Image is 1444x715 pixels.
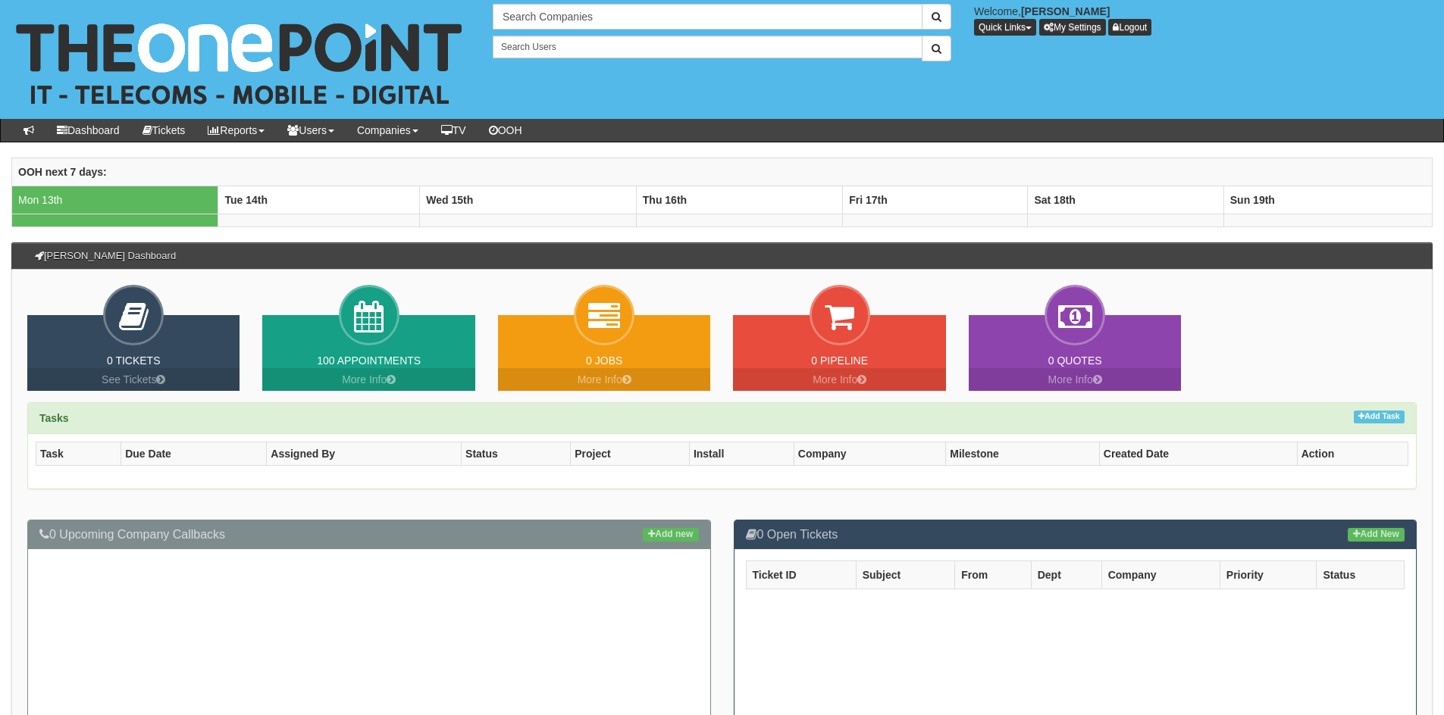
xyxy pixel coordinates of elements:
[586,354,622,367] a: 0 Jobs
[1031,561,1101,589] th: Dept
[1223,186,1432,214] th: Sun 19th
[746,528,1405,542] h3: 0 Open Tickets
[733,368,945,391] a: More Info
[1021,5,1110,17] b: [PERSON_NAME]
[12,186,218,214] td: Mon 13th
[1048,354,1102,367] a: 0 Quotes
[571,442,690,465] th: Project
[27,368,240,391] a: See Tickets
[121,442,267,465] th: Due Date
[196,119,276,142] a: Reports
[346,119,430,142] a: Companies
[420,186,637,214] th: Wed 15th
[843,186,1028,214] th: Fri 17th
[131,119,197,142] a: Tickets
[317,354,421,367] a: 100 Appointments
[746,561,856,589] th: Ticket ID
[267,442,462,465] th: Assigned By
[643,528,698,542] a: Add new
[218,186,420,214] th: Tue 14th
[1317,561,1405,589] th: Status
[1354,411,1405,423] a: Add Task
[1108,19,1151,36] a: Logout
[36,442,121,465] th: Task
[478,119,534,142] a: OOH
[1220,561,1317,589] th: Priority
[689,442,794,465] th: Install
[39,412,69,424] strong: Tasks
[39,528,699,542] h3: 0 Upcoming Company Callbacks
[462,442,571,465] th: Status
[430,119,478,142] a: TV
[856,561,955,589] th: Subject
[1348,528,1405,542] a: Add New
[262,368,475,391] a: More Info
[946,442,1100,465] th: Milestone
[811,354,868,367] a: 0 Pipeline
[12,158,1433,186] th: OOH next 7 days:
[794,442,945,465] th: Company
[493,4,922,30] input: Search Companies
[498,368,710,391] a: More Info
[1028,186,1223,214] th: Sat 18th
[1297,442,1408,465] th: Action
[636,186,842,214] th: Thu 16th
[27,243,183,269] h3: [PERSON_NAME] Dashboard
[1039,19,1106,36] a: My Settings
[1101,561,1220,589] th: Company
[276,119,346,142] a: Users
[1099,442,1297,465] th: Created Date
[45,119,131,142] a: Dashboard
[107,354,161,367] a: 0 Tickets
[963,4,1444,36] div: Welcome,
[955,561,1031,589] th: From
[969,368,1181,391] a: More Info
[974,19,1036,36] button: Quick Links
[493,36,922,58] input: Search Users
